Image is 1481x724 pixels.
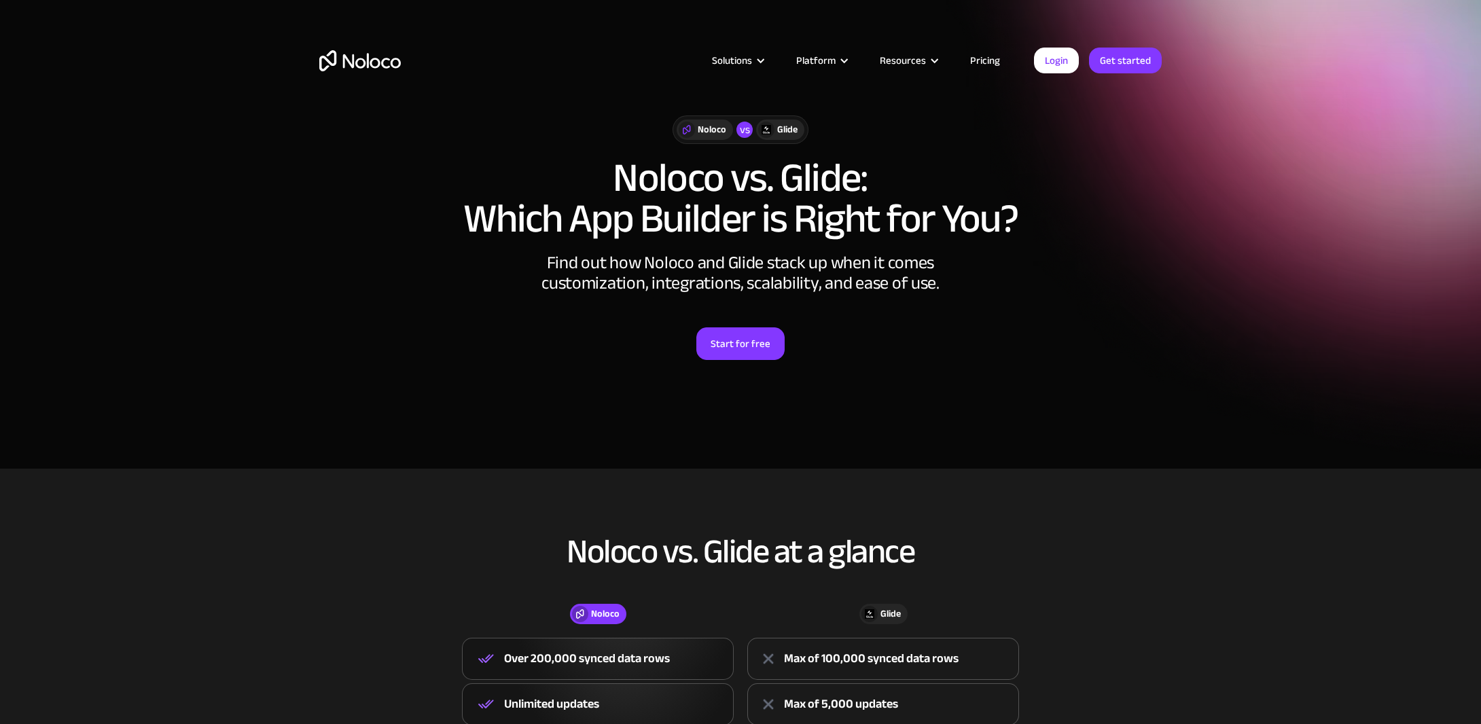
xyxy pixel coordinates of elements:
div: Solutions [712,52,752,69]
h1: Noloco vs. Glide: Which App Builder is Right for You? [319,158,1162,239]
div: Noloco [698,122,726,137]
div: Noloco [591,607,620,621]
div: Max of 5,000 updates [784,694,898,714]
a: Start for free [696,327,785,360]
div: Resources [863,52,953,69]
h2: Noloco vs. Glide at a glance [319,533,1162,570]
a: home [319,50,401,71]
a: Get started [1089,48,1162,73]
div: vs [736,122,753,138]
div: Resources [880,52,926,69]
div: Solutions [695,52,779,69]
a: Pricing [953,52,1017,69]
div: Platform [779,52,863,69]
div: Platform [796,52,836,69]
div: Over 200,000 synced data rows [504,649,670,669]
div: Max of 100,000 synced data rows [784,649,959,669]
div: Glide [777,122,798,137]
div: Glide [880,607,901,621]
div: Unlimited updates [504,694,599,714]
a: Login [1034,48,1079,73]
div: Find out how Noloco and Glide stack up when it comes customization, integrations, scalability, an... [537,253,944,293]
